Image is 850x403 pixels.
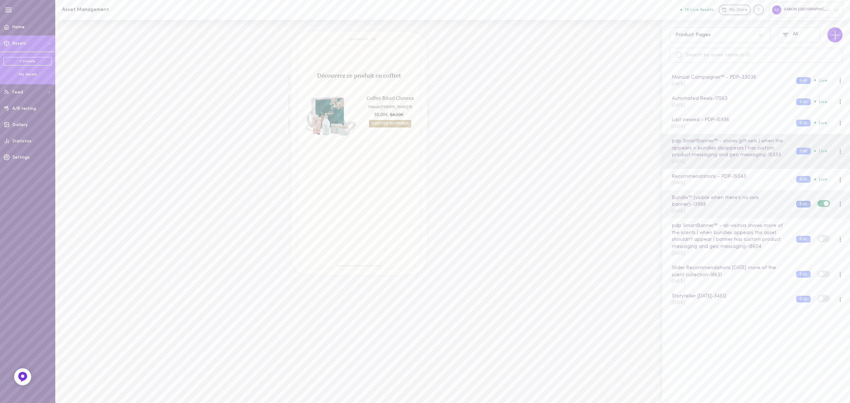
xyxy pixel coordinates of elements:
button: Edit [796,201,811,208]
div: Recommendations - PDP - 15043 [670,173,789,181]
div: Bundle™ (visible when there's no sets banner) - 13988 [670,194,789,209]
div: pdp SmartBanner™ - shows gift sets | when this appears > bundles disappears | has custom product ... [670,137,789,159]
span: My Store [729,7,748,13]
button: Edit [796,120,811,126]
span: [DATE] [671,181,685,185]
a: 18 Live Assets [680,7,719,12]
span: Delicate [PERSON_NAME] M [364,102,416,110]
span: Live [814,100,827,104]
button: Edit [796,77,811,84]
div: SABON [GEOGRAPHIC_DATA] [769,2,843,17]
h2: Découvrez ce produit en coffret [298,73,420,79]
div: Automated Reels - 17563 [670,95,789,103]
span: [DATE] [671,279,685,284]
button: Edit [796,176,811,183]
span: [DATE] [671,209,685,214]
button: Edit [796,271,811,278]
span: Statistics [12,139,32,143]
a: + Create [4,57,52,66]
div: Manual Campaigner™ - PDP - 33036 [670,74,789,81]
div: Product Pages [675,33,711,38]
span: [DATE] [671,301,685,305]
span: Settings [12,155,30,160]
span: Live [814,177,827,182]
h1: Asset Management [62,7,179,12]
span: Live [814,78,827,83]
div: Knowledge center [753,5,764,15]
div: My Assets [4,72,52,77]
button: Edit [796,98,811,105]
span: [DATE] [671,103,685,108]
span: Live [814,121,827,125]
div: AJOUTER AU PANIER [369,120,411,128]
div: Storyteller [DATE] - 34512 [670,293,789,300]
div: Slider Recommendations [DATE] more of the scent collection - 18631 [670,264,789,279]
span: Coffret Rituel Cheveux [364,95,416,102]
a: My Store [719,5,751,15]
button: Edit [796,296,811,302]
button: Edit [796,148,811,154]
span: Home [12,25,25,29]
span: [DATE] [671,125,685,129]
span: A/B testing [12,107,36,111]
input: Search by asset name or ID [670,48,843,63]
div: pdp SmartBanner™ - all-visitors shows more of the scents | when bundles appears this asset should... [670,222,789,250]
img: Feedback Button [17,371,28,382]
span: Gallery [12,123,28,127]
button: Edit [796,236,811,243]
span: Assets [12,41,26,46]
span: [DATE] [671,82,685,86]
button: All [778,27,820,42]
button: 18 Live Assets [680,7,714,12]
span: [DATE] [671,251,685,256]
span: [DATE] [671,160,685,164]
span: Live [814,149,827,153]
div: Last viewed - PDP - 15936 [670,116,789,124]
span: Feed [12,90,23,95]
